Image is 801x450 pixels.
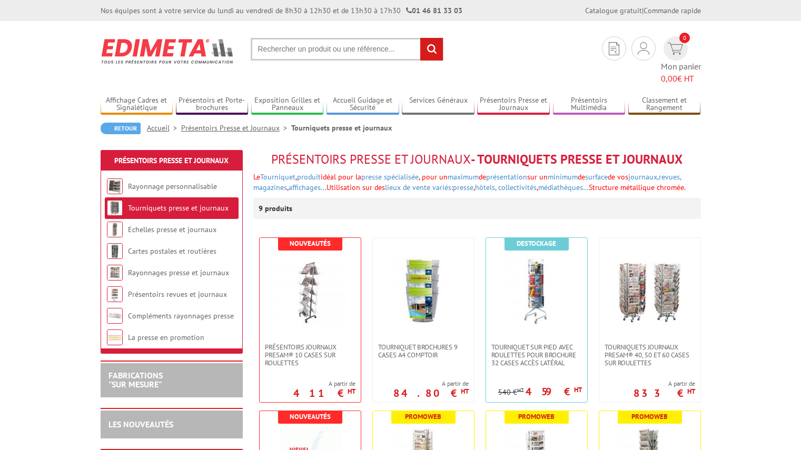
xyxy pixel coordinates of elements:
a: hôtels, [475,183,496,192]
img: Cartes postales et routières [107,243,123,259]
div: | [585,5,701,16]
a: Commande rapide [644,6,701,15]
span: affichages... [289,183,327,192]
font: , [473,183,686,192]
a: maximum [448,172,479,182]
a: Présentoirs Presse et Journaux [477,96,550,113]
span: Tourniquet sur pied avec roulettes pour brochure 32 cases accès latéral [491,343,582,367]
input: rechercher [420,38,443,61]
a: presse [453,183,473,192]
font: : [451,183,686,192]
span: A partir de [393,379,469,388]
span: Présentoirs Presse et Journaux [271,151,471,167]
a: Catalogue gratuit [585,6,642,15]
span: € HT [661,73,701,85]
img: Echelles presse et journaux [107,222,123,237]
a: Rayonnages presse et journaux [128,268,229,277]
li: Tourniquets presse et journaux [291,123,392,133]
a: Accueil [147,123,181,133]
font: de [253,172,686,192]
font: Le [253,172,686,192]
a: Tourniquet sur pied avec roulettes pour brochure 32 cases accès latéral [486,343,587,367]
font: de vos [253,172,686,192]
span: présentation [486,172,527,182]
a: Présentoirs Presse et Journaux [181,123,291,133]
input: Rechercher un produit ou une référence... [251,38,443,61]
b: Nouveautés [290,412,331,421]
font: , [537,183,686,192]
img: Edimeta [101,32,235,71]
sup: HT [348,387,355,396]
a: médiathèques… [538,183,589,192]
font: our un [253,172,686,192]
a: Tourniquets presse et journaux [128,203,229,213]
span: Présentoirs journaux Presam® 10 cases sur roulettes [265,343,355,367]
p: 84.80 € [393,390,469,396]
a: Exposition Grilles et Panneaux [251,96,324,113]
a: Echelles presse et journaux [128,225,216,234]
sup: HT [461,387,469,396]
a: Présentoirs Multimédia [553,96,626,113]
a: FABRICATIONS"Sur Mesure" [108,370,163,390]
p: 9 produits [259,198,298,219]
span: Mon panier [661,61,701,85]
span: , idéal pour la [295,172,419,182]
img: Tourniquets presse et journaux [107,200,123,216]
a: Rayonnage personnalisable [128,182,217,191]
a: collectivités [498,183,537,192]
img: Rayonnages presse et journaux [107,265,123,281]
a: Classement et Rangement [628,96,701,113]
a: Accueil Guidage et Sécurité [327,96,399,113]
img: Compléments rayonnages presse [107,308,123,324]
span: , p [419,172,426,182]
a: minimum [548,172,578,182]
p: 459 € [526,388,582,395]
b: Promoweb [631,412,668,421]
strong: 01 46 81 33 03 [406,6,462,15]
font: Structure métallique chromée. [589,183,686,192]
b: Destockage [517,239,556,248]
img: La presse en promotion [107,329,123,345]
b: Promoweb [518,412,555,421]
p: 411 € [293,390,355,396]
a: Présentoirs Presse et Journaux [114,156,229,165]
a: magazines [253,183,287,192]
a: Affichage Cadres et Signalétique [101,96,173,113]
span: journaux, [628,172,659,182]
img: Présentoirs journaux Presam® 10 cases sur roulettes [273,254,347,327]
a: Tourniquets journaux Presam® 40, 50 et 60 cases sur roulettes [599,343,700,367]
span: , [253,172,681,192]
a: lieux de vente variés [385,183,451,192]
span: A partir de [634,379,695,388]
a: LES NOUVEAUTÉS [108,419,173,429]
img: Tourniquet sur pied avec roulettes pour brochure 32 cases accès latéral [500,254,573,327]
span: Tourniquets journaux Presam® 40, 50 et 60 cases sur roulettes [605,343,695,367]
span: 0,00 [661,73,677,84]
a: Retour [101,123,141,134]
img: Présentoirs revues et journaux [107,286,123,302]
div: Nos équipes sont à votre service du lundi au vendredi de 8h30 à 12h30 et de 13h30 à 17h30 [101,5,462,16]
a: produit [297,172,321,182]
p: 540 € [498,388,524,396]
span: Tourniquet brochures 9 cases A4 comptoir [378,343,469,359]
a: Compléments rayonnages presse [128,311,234,321]
a: surface [585,172,608,182]
img: devis rapide [668,43,683,55]
img: Tourniquets journaux Presam® 40, 50 et 60 cases sur roulettes [613,254,687,327]
a: Cartes postales et routières [128,246,216,256]
sup: HT [687,387,695,396]
p: 833 € [634,390,695,396]
b: Nouveautés [290,239,331,248]
span: revues, [659,172,681,182]
font: Utilisation sur des [327,183,686,192]
a: Tourniquet brochures 9 cases A4 comptoir [373,343,474,359]
img: devis rapide [638,42,649,55]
